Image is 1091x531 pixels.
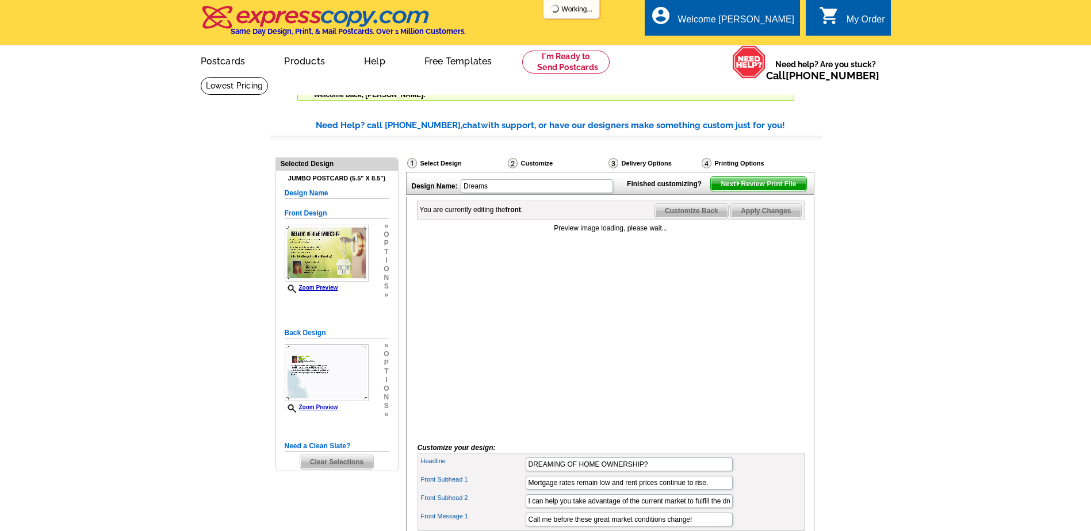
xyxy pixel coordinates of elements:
span: n [384,274,389,282]
div: Selected Design [276,158,398,169]
div: Customize [507,157,607,172]
a: Zoom Preview [285,404,338,410]
a: Help [346,47,404,74]
strong: Design Name: [412,182,458,190]
span: i [384,256,389,265]
span: p [384,239,389,248]
i: account_circle [650,5,671,26]
img: help [732,45,766,79]
b: front [506,206,521,214]
img: backsmallthumbnail.jpg [285,344,369,401]
a: Zoom Preview [285,284,338,291]
i: shopping_cart [819,5,840,26]
span: » [384,291,389,299]
img: button-next-arrow-white.png [736,181,741,186]
span: t [384,367,389,376]
h4: Same Day Design, Print, & Mail Postcards. Over 1 Million Customers. [231,27,466,36]
label: Front Subhead 1 [421,475,525,484]
span: » [384,222,389,230]
span: Need help? Are you stuck? [766,59,885,82]
span: s [384,282,389,291]
label: Headline [421,456,525,466]
div: Preview image loading, please wait... [418,223,805,233]
span: chat [462,120,481,130]
h5: Design Name [285,188,389,199]
img: Select Design [407,158,417,168]
div: You are currently editing the . [420,205,523,215]
h5: Back Design [285,328,389,338]
img: Customize [508,158,518,168]
span: Call [766,70,879,82]
span: t [384,248,389,256]
div: Welcome [PERSON_NAME] [678,14,794,30]
span: » [384,341,389,350]
span: o [384,230,389,239]
span: s [384,402,389,410]
img: loading... [550,4,560,13]
div: Select Design [406,157,507,172]
a: Free Templates [406,47,511,74]
a: Postcards [182,47,264,74]
strong: Finished customizing? [627,180,709,188]
span: o [384,265,389,274]
div: Need Help? call [PHONE_NUMBER], with support, or have our designers make something custom just fo... [316,119,822,132]
label: Front Subhead 2 [421,493,525,503]
span: i [384,376,389,384]
a: [PHONE_NUMBER] [786,70,879,82]
a: Same Day Design, Print, & Mail Postcards. Over 1 Million Customers. [201,14,466,36]
span: o [384,350,389,359]
img: Printing Options & Summary [702,158,711,168]
h5: Front Design [285,208,389,219]
span: Clear Selections [300,455,373,469]
h5: Need a Clean Slate? [285,441,389,452]
div: Printing Options [700,157,803,169]
img: Delivery Options [608,158,618,168]
span: Apply Changes [731,204,801,218]
span: n [384,393,389,402]
i: Customize your design: [418,444,496,452]
h4: Jumbo Postcard (5.5" x 8.5") [285,175,389,182]
span: Next Review Print File [711,177,806,191]
a: Products [266,47,343,74]
label: Front Message 1 [421,511,525,521]
img: frontsmallthumbnail.jpg [285,225,369,282]
span: p [384,359,389,367]
span: Welcome back, [PERSON_NAME]. [314,91,426,99]
div: My Order [847,14,885,30]
div: Delivery Options [607,157,700,169]
a: shopping_cart My Order [819,13,885,27]
span: Customize Back [655,204,728,218]
span: » [384,410,389,419]
span: o [384,384,389,393]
